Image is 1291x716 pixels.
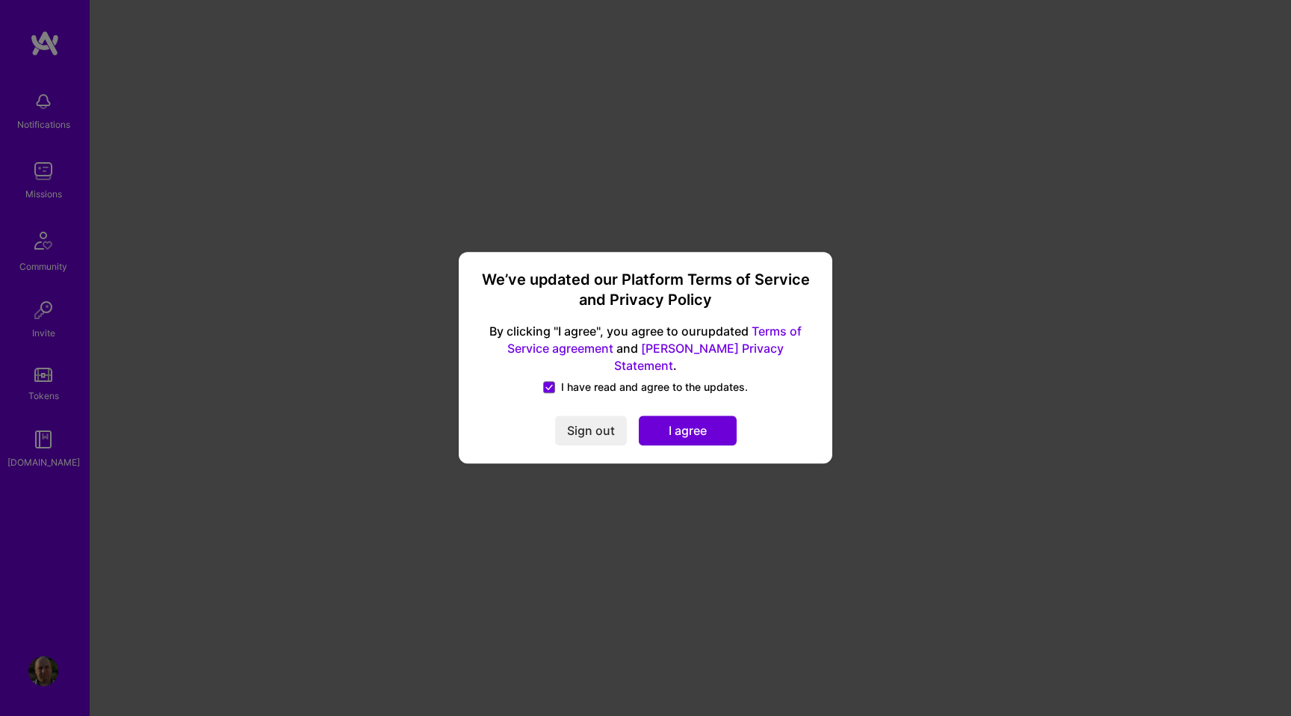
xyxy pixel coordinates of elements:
[561,380,748,395] span: I have read and agree to the updates.
[555,416,627,446] button: Sign out
[477,270,814,311] h3: We’ve updated our Platform Terms of Service and Privacy Policy
[639,416,737,446] button: I agree
[477,323,814,374] span: By clicking "I agree", you agree to our updated and .
[507,324,802,356] a: Terms of Service agreement
[614,341,784,373] a: [PERSON_NAME] Privacy Statement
